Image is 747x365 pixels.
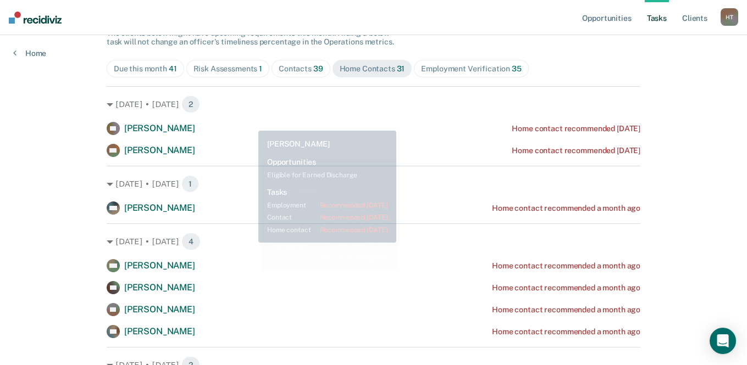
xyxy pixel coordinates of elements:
[340,64,405,74] div: Home Contacts
[512,64,522,73] span: 35
[124,203,195,213] span: [PERSON_NAME]
[9,12,62,24] img: Recidiviz
[397,64,405,73] span: 31
[492,305,640,315] div: Home contact recommended a month ago
[107,233,640,250] div: [DATE] • [DATE] 4
[181,175,199,193] span: 1
[492,327,640,336] div: Home contact recommended a month ago
[193,64,263,74] div: Risk Assessments
[313,64,323,73] span: 39
[124,123,195,133] span: [PERSON_NAME]
[421,64,521,74] div: Employment Verification
[124,145,195,155] span: [PERSON_NAME]
[721,8,738,26] button: HT
[13,48,46,58] a: Home
[107,175,640,193] div: [DATE] • [DATE] 1
[492,283,640,293] div: Home contact recommended a month ago
[512,146,640,155] div: Home contact recommended [DATE]
[124,326,195,336] span: [PERSON_NAME]
[259,64,262,73] span: 1
[107,96,640,113] div: [DATE] • [DATE] 2
[492,204,640,213] div: Home contact recommended a month ago
[492,261,640,271] div: Home contact recommended a month ago
[710,328,736,354] div: Open Intercom Messenger
[169,64,177,73] span: 41
[181,96,200,113] span: 2
[124,260,195,271] span: [PERSON_NAME]
[181,233,201,250] span: 4
[124,304,195,315] span: [PERSON_NAME]
[107,29,394,47] span: The clients below might have upcoming requirements this month. Hiding a below task will not chang...
[114,64,177,74] div: Due this month
[512,124,640,133] div: Home contact recommended [DATE]
[721,8,738,26] div: H T
[279,64,323,74] div: Contacts
[124,282,195,293] span: [PERSON_NAME]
